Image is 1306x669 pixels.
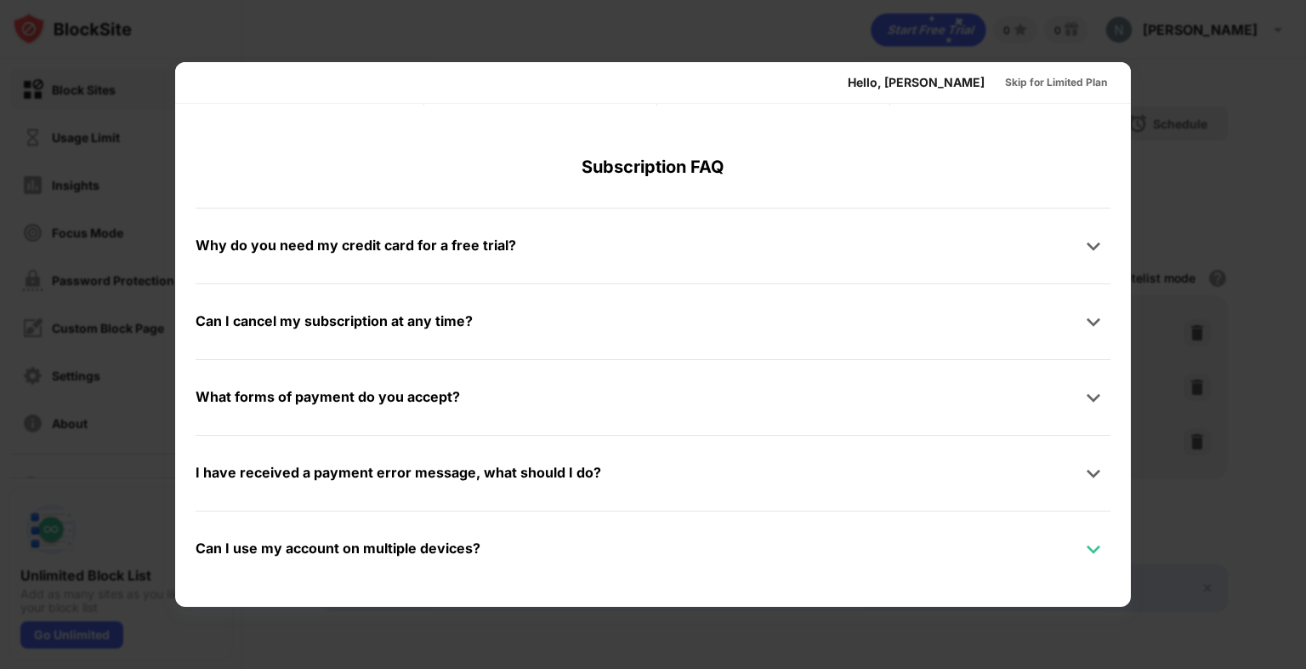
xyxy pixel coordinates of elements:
div: Why do you need my credit card for a free trial? [196,233,516,258]
div: What forms of payment do you accept? [196,385,460,409]
div: I have received a payment error message, what should I do? [196,460,601,485]
div: Skip for Limited Plan [1005,74,1107,91]
div: Can I cancel my subscription at any time? [196,309,473,334]
div: Subscription FAQ [196,126,1110,208]
div: Can I use my account on multiple devices? [196,536,480,561]
div: Hello, [PERSON_NAME] [848,76,985,89]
